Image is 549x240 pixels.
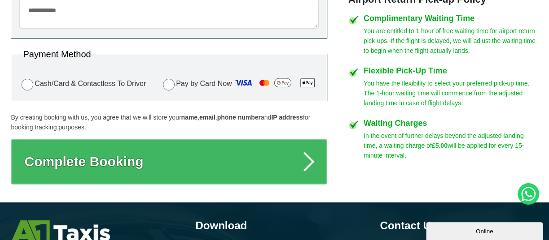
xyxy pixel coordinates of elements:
[271,114,303,121] strong: IP address
[217,114,261,121] strong: phone number
[161,76,319,93] label: Pay by Card Now
[426,220,545,240] iframe: chat widget
[22,79,33,90] input: Cash/Card & Contactless To Driver
[380,220,538,231] h3: Contact Us
[199,114,215,121] strong: email
[181,114,198,121] strong: name
[11,139,327,184] button: Complete Booking
[195,220,353,231] h3: Download
[11,112,327,132] p: By creating booking with us, you agree that we will store your , , and for booking tracking purpo...
[19,50,94,59] legend: Payment Method
[163,79,175,90] input: Pay by Card Now
[364,78,538,108] p: You have the flexibility to select your preferred pick-up time. The 1-hour waiting time will comm...
[364,67,538,75] h4: Flexible Pick-Up Time
[432,142,448,149] strong: £5.00
[364,14,538,22] h4: Complimentary Waiting Time
[364,131,538,160] p: In the event of further delays beyond the adjusted landing time, a waiting charge of will be appl...
[364,119,538,127] h4: Waiting Charges
[19,77,146,90] label: Cash/Card & Contactless To Driver
[364,26,538,56] p: You are entitled to 1 hour of free waiting time for airport return pick-ups. If the flight is del...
